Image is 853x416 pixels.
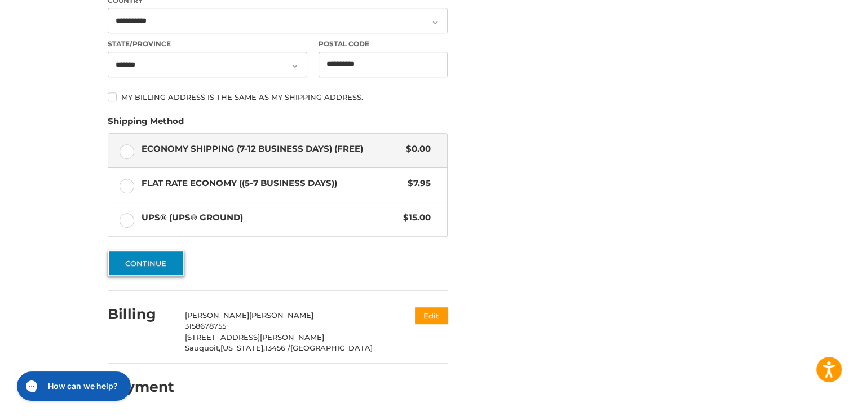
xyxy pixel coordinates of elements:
span: [STREET_ADDRESS][PERSON_NAME] [185,333,324,342]
button: Continue [108,250,184,276]
label: Postal Code [319,39,448,49]
span: [US_STATE], [220,343,265,352]
span: [GEOGRAPHIC_DATA] [290,343,373,352]
span: Sauquoit, [185,343,220,352]
span: [PERSON_NAME] [185,311,249,320]
span: 13456 / [265,343,290,352]
label: My billing address is the same as my shipping address. [108,92,448,101]
span: Flat Rate Economy ((5-7 Business Days)) [142,177,403,190]
iframe: Gorgias live chat messenger [11,368,134,405]
span: 3158678755 [185,321,226,330]
span: Economy Shipping (7-12 Business Days) (Free) [142,143,401,156]
button: Edit [415,307,448,324]
span: $0.00 [400,143,431,156]
legend: Shipping Method [108,115,184,133]
h2: Payment [108,378,174,396]
span: $15.00 [397,211,431,224]
span: [PERSON_NAME] [249,311,313,320]
span: UPS® (UPS® Ground) [142,211,398,224]
h2: Billing [108,306,174,323]
label: State/Province [108,39,307,49]
span: $7.95 [402,177,431,190]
